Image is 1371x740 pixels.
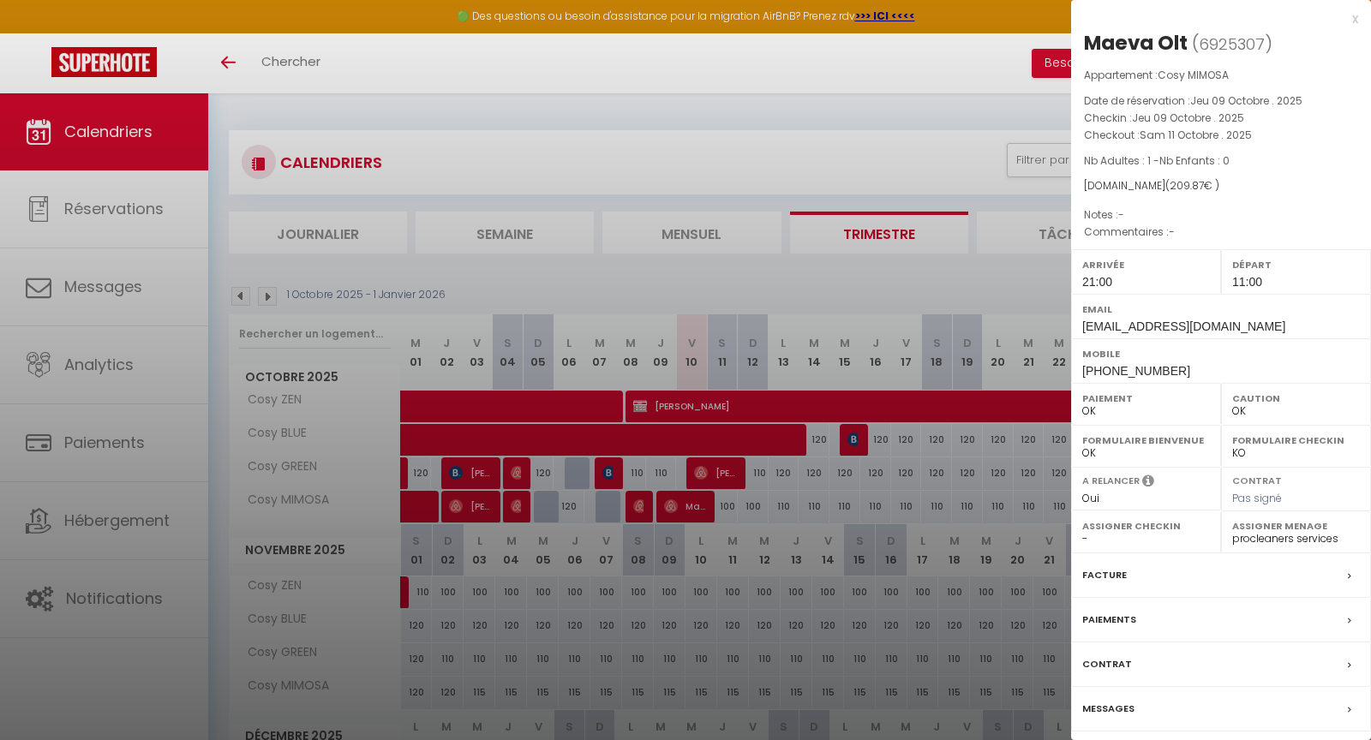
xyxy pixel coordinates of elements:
[1082,655,1132,673] label: Contrat
[1232,390,1360,407] label: Caution
[1170,178,1204,193] span: 209.87
[1084,92,1358,110] p: Date de réservation :
[1084,178,1358,194] div: [DOMAIN_NAME]
[1082,364,1190,378] span: [PHONE_NUMBER]
[1118,207,1124,222] span: -
[1082,256,1210,273] label: Arrivée
[1232,256,1360,273] label: Départ
[1084,127,1358,144] p: Checkout :
[1232,275,1262,289] span: 11:00
[1165,178,1219,193] span: ( € )
[1082,301,1360,318] label: Email
[1158,68,1229,82] span: Cosy MIMOSA
[1232,491,1282,505] span: Pas signé
[1082,517,1210,534] label: Assigner Checkin
[1071,9,1358,29] div: x
[1082,566,1127,584] label: Facture
[1084,153,1230,168] span: Nb Adultes : 1 -
[1082,345,1360,362] label: Mobile
[1232,432,1360,449] label: Formulaire Checkin
[1142,474,1154,492] i: Sélectionner OUI si vous souhaiter envoyer les séquences de messages post-checkout
[1084,224,1358,241] p: Commentaires :
[1232,517,1360,534] label: Assigner Menage
[1082,432,1210,449] label: Formulaire Bienvenue
[1192,32,1272,56] span: ( )
[1082,474,1140,488] label: A relancer
[1084,110,1358,127] p: Checkin :
[1082,275,1112,289] span: 21:00
[1232,474,1282,485] label: Contrat
[1159,153,1230,168] span: Nb Enfants : 0
[1199,33,1265,55] span: 6925307
[1082,611,1136,629] label: Paiements
[1084,206,1358,224] p: Notes :
[1140,128,1252,142] span: Sam 11 Octobre . 2025
[1082,390,1210,407] label: Paiement
[1084,29,1188,57] div: Maeva Olt
[1190,93,1302,108] span: Jeu 09 Octobre . 2025
[1132,110,1244,125] span: Jeu 09 Octobre . 2025
[1169,224,1175,239] span: -
[1084,67,1358,84] p: Appartement :
[1082,700,1135,718] label: Messages
[1082,319,1285,333] span: [EMAIL_ADDRESS][DOMAIN_NAME]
